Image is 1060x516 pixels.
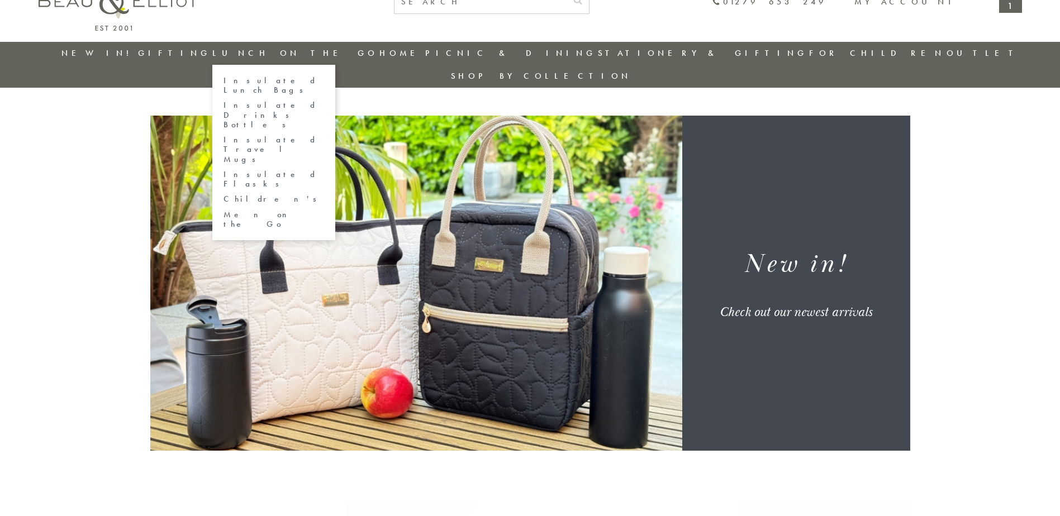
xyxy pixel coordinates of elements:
[224,135,324,164] a: Insulated Travel Mugs
[224,194,324,204] a: Children's
[696,247,896,281] h1: New in!
[598,47,807,59] a: Stationery & Gifting
[224,101,324,130] a: Insulated Drinks Bottles
[224,210,324,230] a: Men on the Go
[451,70,631,82] a: Shop by collection
[224,76,324,95] a: Insulated Lunch Bags
[379,47,424,59] a: Home
[696,304,896,321] div: Check out our newest arrivals
[224,170,324,189] a: Insulated Flasks
[947,47,1021,59] a: Outlet
[138,47,211,59] a: Gifting
[212,47,378,59] a: Lunch On The Go
[61,47,136,59] a: New in!
[425,47,596,59] a: Picnic & Dining
[809,47,945,59] a: For Children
